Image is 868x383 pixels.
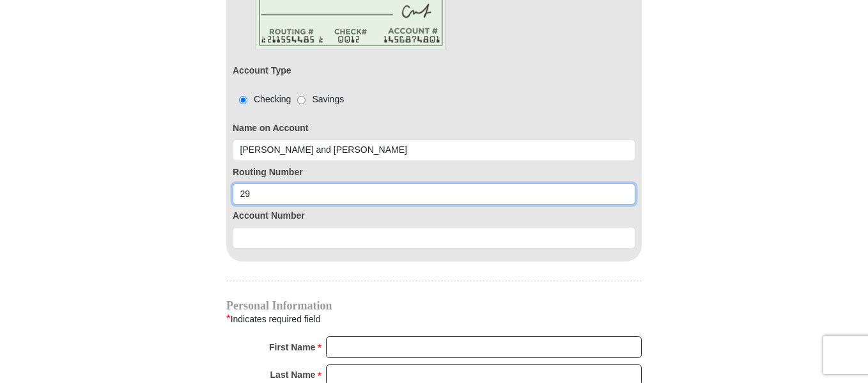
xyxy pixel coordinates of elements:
[226,301,642,311] h4: Personal Information
[233,64,291,77] label: Account Type
[233,166,635,179] label: Routing Number
[226,311,642,327] div: Indicates required field
[233,121,635,135] label: Name on Account
[233,93,344,106] div: Checking Savings
[233,209,635,223] label: Account Number
[269,338,315,356] strong: First Name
